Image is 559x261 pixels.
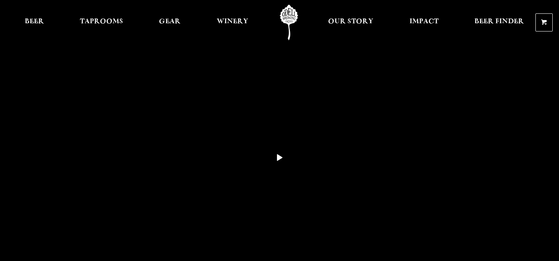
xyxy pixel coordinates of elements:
a: Winery [212,5,253,40]
a: Beer [20,5,49,40]
span: Our Story [328,19,373,25]
a: Odell Home [274,5,304,40]
span: Gear [159,19,181,25]
span: Beer Finder [474,19,524,25]
a: Beer Finder [469,5,529,40]
a: Impact [404,5,444,40]
span: Taprooms [80,19,123,25]
a: Taprooms [75,5,128,40]
a: Gear [154,5,186,40]
a: Our Story [323,5,378,40]
span: Winery [217,19,248,25]
span: Beer [25,19,44,25]
span: Impact [410,19,439,25]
